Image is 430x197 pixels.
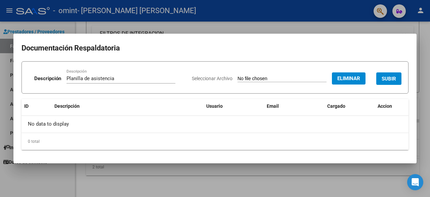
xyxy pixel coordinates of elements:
datatable-header-cell: Accion [375,99,408,113]
button: SUBIR [376,72,401,85]
span: Eliminar [337,75,360,81]
h2: Documentación Respaldatoria [21,42,408,55]
div: 0 total [21,133,408,150]
span: Descripción [54,103,80,109]
span: Cargado [327,103,345,109]
div: No data to display [21,116,408,133]
div: Open Intercom Messenger [407,174,423,190]
p: Descripción [34,75,61,83]
button: Eliminar [332,72,365,85]
span: ID [24,103,29,109]
datatable-header-cell: Descripción [52,99,204,113]
span: SUBIR [382,76,396,82]
datatable-header-cell: ID [21,99,52,113]
datatable-header-cell: Cargado [325,99,375,113]
span: Email [267,103,279,109]
span: Seleccionar Archivo [192,76,232,81]
datatable-header-cell: Email [264,99,325,113]
span: Usuario [206,103,223,109]
span: Accion [378,103,392,109]
datatable-header-cell: Usuario [204,99,264,113]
